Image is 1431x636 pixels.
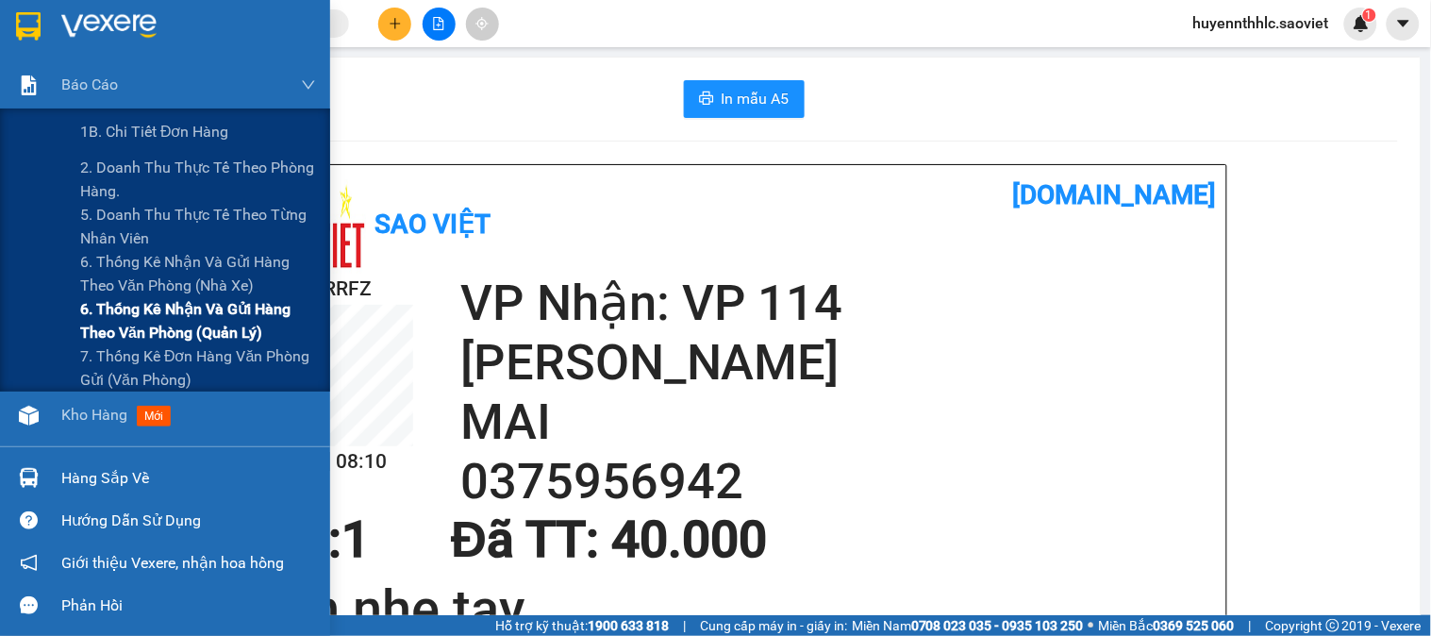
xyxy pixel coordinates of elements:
b: Sao Việt [114,44,230,75]
span: Miền Nam [852,615,1084,636]
b: [DOMAIN_NAME] [252,15,456,46]
button: plus [378,8,411,41]
span: 1B. Chi tiết đơn hàng [80,120,229,143]
h2: [DATE] 08:10 [272,446,413,477]
span: aim [475,17,489,30]
img: warehouse-icon [19,468,39,488]
span: Hỗ trợ kỹ thuật: [495,615,669,636]
span: huyennthhlc.saoviet [1178,11,1344,35]
span: notification [20,554,38,572]
button: file-add [423,8,456,41]
h2: 0375956942 [460,452,1217,511]
span: 2. Doanh thu thực tế theo phòng hàng. [80,156,316,203]
span: Đã TT : 40.000 [451,510,767,569]
button: aim [466,8,499,41]
div: Hướng dẫn sử dụng [61,507,316,535]
span: question-circle [20,511,38,529]
strong: 0369 525 060 [1154,618,1235,633]
span: plus [389,17,402,30]
span: ⚪️ [1089,622,1094,629]
button: caret-down [1387,8,1420,41]
h2: 8SMPRRFZ [10,109,152,141]
span: 1 [1366,8,1373,22]
span: 5. Doanh thu thực tế theo từng nhân viên [80,203,316,250]
img: logo.jpg [10,15,105,109]
span: copyright [1326,619,1339,632]
img: icon-new-feature [1353,15,1370,32]
span: mới [137,406,171,427]
sup: 1 [1363,8,1376,22]
span: message [20,596,38,614]
span: Miền Bắc [1099,615,1235,636]
span: Giới thiệu Vexere, nhận hoa hồng [61,551,284,575]
span: Báo cáo [61,73,118,96]
strong: 0708 023 035 - 0935 103 250 [911,618,1084,633]
span: 6. Thống kê nhận và gửi hàng theo văn phòng (quản lý) [80,297,316,344]
div: Phản hồi [61,592,316,620]
span: 6. Thống kê nhận và gửi hàng theo văn phòng (nhà xe) [80,250,316,297]
h2: MAI [460,393,1217,452]
img: solution-icon [19,75,39,95]
button: printerIn mẫu A5 [684,80,805,118]
h2: VP Nhận: VP 114 [PERSON_NAME] [99,109,456,288]
span: down [301,77,316,92]
strong: 1900 633 818 [588,618,669,633]
div: Hàng sắp về [61,464,316,493]
span: caret-down [1395,15,1412,32]
img: warehouse-icon [19,406,39,426]
span: | [1249,615,1252,636]
b: Sao Việt [375,209,491,240]
span: Cung cấp máy in - giấy in: [700,615,847,636]
span: | [683,615,686,636]
h2: VP Nhận: VP 114 [PERSON_NAME] [460,274,1217,393]
img: logo-vxr [16,12,41,41]
span: Kho hàng [61,406,127,424]
b: [DOMAIN_NAME] [1013,179,1217,210]
span: 7. Thống kê đơn hàng văn phòng gửi (văn phòng) [80,344,316,392]
h2: 8SMPRRFZ [272,274,413,305]
span: file-add [432,17,445,30]
span: 1 [342,510,371,569]
span: In mẫu A5 [722,87,790,110]
span: printer [699,91,714,109]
